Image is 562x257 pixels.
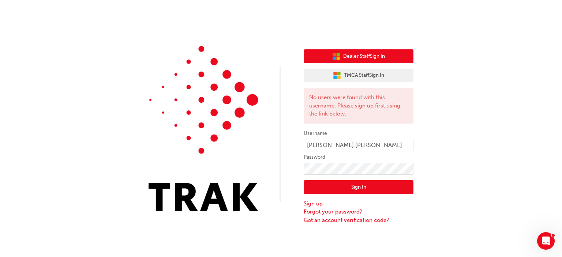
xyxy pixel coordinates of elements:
a: Forgot your password? [304,208,413,216]
iframe: Intercom live chat [537,232,555,250]
button: Dealer StaffSign In [304,49,413,63]
button: Sign In [304,180,413,194]
label: Password [304,153,413,162]
input: Username [304,139,413,151]
span: TMCA Staff Sign In [344,71,384,80]
img: Trak [149,46,258,211]
a: Sign up [304,200,413,208]
button: TMCA StaffSign In [304,69,413,83]
label: Username [304,129,413,138]
a: Got an account verification code? [304,216,413,224]
span: Dealer Staff Sign In [343,52,385,61]
div: No users were found with this username. Please sign up first using the link below. [304,88,413,124]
